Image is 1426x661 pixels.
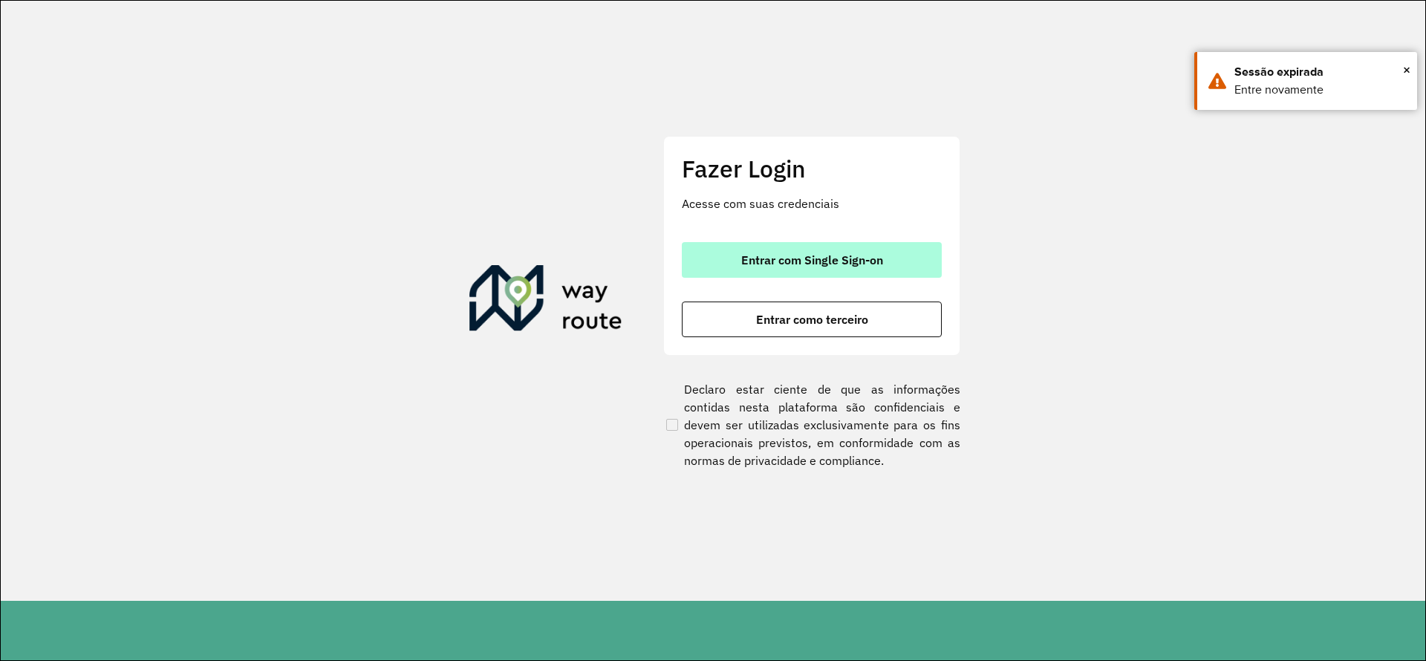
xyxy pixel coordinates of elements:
[741,254,883,266] span: Entrar com Single Sign-on
[1403,59,1410,81] span: ×
[682,302,942,337] button: button
[756,313,868,325] span: Entrar como terceiro
[682,154,942,183] h2: Fazer Login
[663,380,960,469] label: Declaro estar ciente de que as informações contidas nesta plataforma são confidenciais e devem se...
[1403,59,1410,81] button: Close
[1234,81,1406,99] div: Entre novamente
[682,195,942,212] p: Acesse com suas credenciais
[682,242,942,278] button: button
[469,265,622,336] img: Roteirizador AmbevTech
[1234,63,1406,81] div: Sessão expirada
